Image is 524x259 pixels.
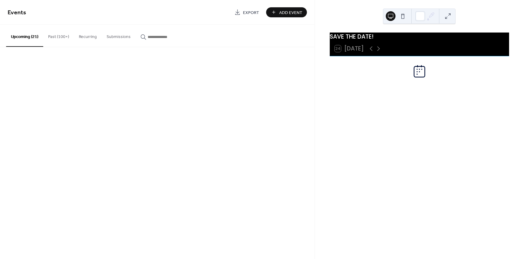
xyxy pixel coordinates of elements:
[266,7,307,17] button: Add Event
[230,7,264,17] a: Export
[43,25,74,46] button: Past (100+)
[279,9,302,16] span: Add Event
[6,25,43,47] button: Upcoming (21)
[102,25,135,46] button: Submissions
[74,25,102,46] button: Recurring
[330,33,509,41] div: SAVE THE DATE!
[243,9,259,16] span: Export
[8,7,26,19] span: Events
